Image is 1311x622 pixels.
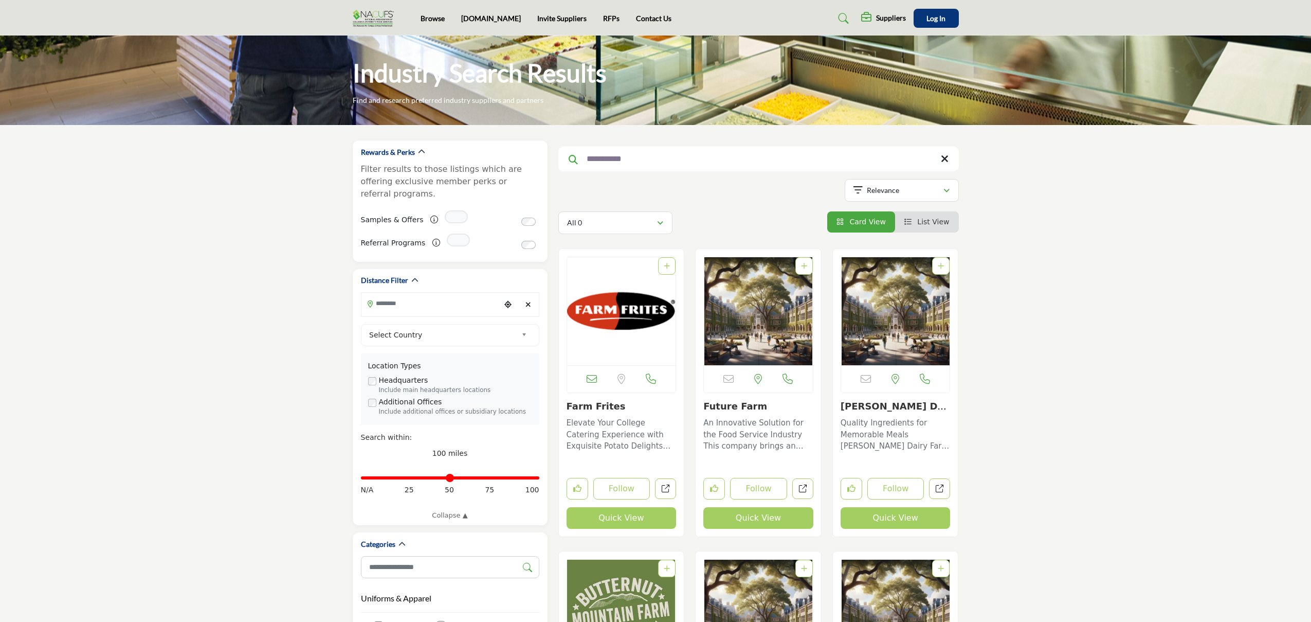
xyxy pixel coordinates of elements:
[703,507,813,529] button: Quick View
[353,95,543,105] p: Find and research preferred industry suppliers and partners
[379,375,428,386] label: Headquarters
[703,401,767,412] a: Future Farm
[421,14,445,23] a: Browse
[841,415,951,452] a: Quality Ingredients for Memorable Meals [PERSON_NAME] Dairy Farm Foodservice offers a wide select...
[432,449,468,457] span: 100 miles
[730,478,787,500] button: Follow
[567,401,626,412] a: Farm Frites
[379,386,532,395] div: Include main headquarters locations
[369,329,517,341] span: Select Country
[801,262,807,270] a: Add To List
[361,163,539,200] p: Filter results to those listings which are offering exclusive member perks or referral programs.
[929,478,950,500] a: Open jones-dairy-farm in new tab
[353,10,399,27] img: Site Logo
[567,218,582,228] p: All 0
[917,218,949,226] span: List View
[841,401,951,412] h3: Jones Dairy Farm
[558,147,959,171] input: Search Keyword
[405,485,414,495] span: 25
[861,12,906,25] div: Suppliers
[361,211,424,229] label: Samples & Offers
[525,485,539,495] span: 100
[895,211,959,233] li: List View
[841,257,950,365] img: Jones Dairy Farm
[655,478,676,500] a: Open farm-frites in new tab
[521,294,536,316] div: Clear search location
[836,218,886,226] a: View Card
[703,478,725,500] button: Like listing
[841,507,951,529] button: Quick View
[521,218,536,226] input: Switch to Samples & Offers
[537,14,587,23] a: Invite Suppliers
[567,507,677,529] button: Quick View
[379,407,532,417] div: Include additional offices or subsidiary locations
[849,218,885,226] span: Card View
[867,185,899,196] p: Relevance
[567,478,588,500] button: Like listing
[353,57,607,89] h1: Industry Search Results
[361,432,539,443] div: Search within:
[926,14,945,23] span: Log In
[876,13,906,23] h5: Suppliers
[828,10,855,27] a: Search
[521,241,536,249] input: Switch to Referral Programs
[567,257,676,365] a: Open Listing in new tab
[636,14,671,23] a: Contact Us
[361,556,539,578] input: Search Category
[845,179,959,202] button: Relevance
[792,478,813,500] a: Open future-farm in new tab
[704,257,813,365] a: Open Listing in new tab
[703,401,813,412] h3: Future Farm
[827,211,895,233] li: Card View
[801,564,807,573] a: Add To List
[567,257,676,365] img: Farm Frites
[379,397,442,407] label: Additional Offices
[914,9,959,28] button: Log In
[361,234,426,252] label: Referral Programs
[361,592,431,605] button: Uniforms & Apparel
[361,275,408,286] h2: Distance Filter
[361,539,395,549] h2: Categories
[841,401,947,423] a: [PERSON_NAME] Dairy Farm
[445,485,454,495] span: 50
[461,14,521,23] a: [DOMAIN_NAME]
[603,14,620,23] a: RFPs
[938,564,944,573] a: Add To List
[841,478,862,500] button: Like listing
[703,415,813,452] a: An Innovative Solution for the Food Service Industry This company brings an innovative approach t...
[567,415,677,452] a: Elevate Your College Catering Experience with Exquisite Potato Delights from a Global Leader Foun...
[567,401,677,412] h3: Farm Frites
[664,262,670,270] a: Add To List
[593,478,650,500] button: Follow
[841,417,951,452] p: Quality Ingredients for Memorable Meals [PERSON_NAME] Dairy Farm Foodservice offers a wide select...
[500,294,516,316] div: Choose your current location
[558,211,672,234] button: All 0
[867,478,924,500] button: Follow
[361,485,374,495] span: N/A
[567,417,677,452] p: Elevate Your College Catering Experience with Exquisite Potato Delights from a Global Leader Foun...
[368,361,532,371] div: Location Types
[361,294,500,314] input: Search Location
[841,257,950,365] a: Open Listing in new tab
[485,485,494,495] span: 75
[361,147,415,157] h2: Rewards & Perks
[361,510,539,521] a: Collapse ▲
[938,262,944,270] a: Add To List
[704,257,813,365] img: Future Farm
[703,417,813,452] p: An Innovative Solution for the Food Service Industry This company brings an innovative approach t...
[664,564,670,573] a: Add To List
[904,218,950,226] a: View List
